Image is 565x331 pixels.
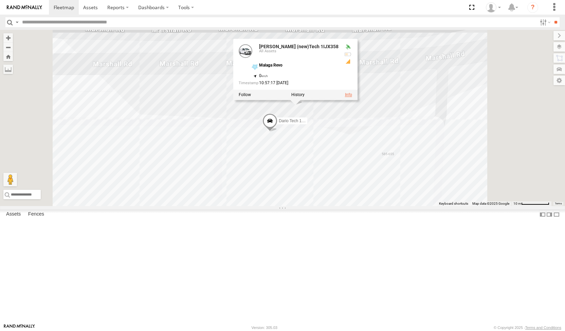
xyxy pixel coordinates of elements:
label: Map Settings [553,76,565,85]
button: Zoom Home [3,52,13,61]
label: Search Filter Options [537,17,552,27]
button: Drag Pegman onto the map to open Street View [3,173,17,186]
a: View Asset Details [239,44,252,58]
button: Keyboard shortcuts [439,201,468,206]
span: Dario Tech 1INY100 [279,118,315,123]
button: Zoom out [3,42,13,52]
span: 0 [259,73,268,78]
a: Visit our Website [4,324,35,331]
button: Map Scale: 10 m per 79 pixels [511,201,551,206]
div: Brendan Sinclair [484,2,503,13]
label: Fences [25,210,48,219]
div: Malaga Revo [259,63,339,68]
span: 10 m [513,202,521,205]
label: Assets [3,210,24,219]
span: Map data ©2025 Google [472,202,509,205]
a: Terms [555,202,562,205]
a: Terms and Conditions [525,326,561,330]
img: rand-logo.svg [7,5,42,10]
i: ? [527,2,538,13]
div: No voltage information received from this device. [344,52,352,57]
label: Dock Summary Table to the Right [546,209,553,219]
label: Measure [3,65,13,74]
label: View Asset History [291,92,305,97]
a: [PERSON_NAME] (new)Tech 1IJX358 [259,44,339,49]
a: View Asset Details [345,92,352,97]
label: Dock Summary Table to the Left [539,209,546,219]
div: Date/time of location update [239,81,339,85]
label: Search Query [14,17,20,27]
label: Hide Summary Table [553,209,560,219]
div: GSM Signal = 2 [344,59,352,64]
button: Zoom in [3,33,13,42]
div: © Copyright 2025 - [494,326,561,330]
div: Valid GPS Fix [344,44,352,50]
label: Realtime tracking of Asset [239,92,251,97]
div: All Assets [259,49,339,53]
div: Version: 305.03 [252,326,277,330]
